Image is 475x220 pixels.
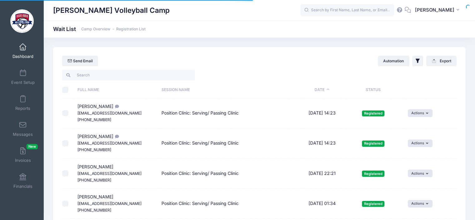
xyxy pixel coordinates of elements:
span: [PERSON_NAME] [77,164,141,182]
h1: [PERSON_NAME] Volleyball Camp [53,3,170,18]
span: New [27,144,38,149]
span: [PERSON_NAME] [77,104,141,122]
td: Position Clinic: Serving/ Passing Clinic [158,189,302,219]
span: Registered [362,201,384,207]
td: [DATE] 14:23 [302,128,342,158]
i: Naomi and Bianca both.. [113,105,118,109]
small: [EMAIL_ADDRESS][DOMAIN_NAME] [77,171,141,176]
a: Registration List [116,27,146,32]
th: Full Name: activate to sort column ascending [74,82,158,98]
button: Actions [408,200,433,207]
small: [EMAIL_ADDRESS][DOMAIN_NAME] [77,141,141,146]
td: [DATE] 22:21 [302,159,342,189]
small: [PHONE_NUMBER] [77,208,111,212]
a: Camp Overview [81,27,110,32]
small: [PHONE_NUMBER] [77,178,111,182]
a: Reports [8,92,38,114]
small: [PHONE_NUMBER] [77,117,111,122]
button: Actions [408,109,433,117]
th: : activate to sort column ascending [405,82,456,98]
input: Search by First Name, Last Name, or Email... [300,4,394,17]
small: [PHONE_NUMBER] [77,147,111,152]
td: [DATE] 14:23 [302,98,342,128]
span: Messages [13,132,33,137]
button: Actions [408,140,433,147]
a: Event Setup [8,66,38,88]
button: Export [426,56,457,66]
span: [PERSON_NAME] [77,134,141,152]
button: [PERSON_NAME] [411,3,466,18]
a: Messages [8,118,38,140]
td: Position Clinic: Serving/ Passing Clinic [158,159,302,189]
td: Position Clinic: Serving/ Passing Clinic [158,128,302,158]
span: Invoices [15,158,31,163]
span: Reports [15,106,30,111]
td: [DATE] 01:34 [302,189,342,219]
a: Send Email [62,56,98,66]
td: Position Clinic: Serving/ Passing Clinic [158,98,302,128]
button: Automation [378,56,409,66]
a: Financials [8,170,38,192]
i: Naomi and Bianca both.. [113,135,118,139]
a: InvoicesNew [8,144,38,166]
a: Dashboard [8,40,38,62]
span: Registered [362,171,384,177]
button: Actions [408,170,433,177]
h1: Wait List [53,26,146,32]
span: [PERSON_NAME] [415,7,454,13]
span: [PERSON_NAME] [77,194,141,212]
span: Dashboard [12,54,33,59]
img: David Rubio Volleyball Camp [10,9,34,33]
th: Session Name: activate to sort column ascending [158,82,302,98]
span: Registered [362,110,384,116]
span: Registered [362,141,384,146]
span: Financials [13,184,32,189]
input: Search [62,70,195,80]
th: Status: activate to sort column ascending [342,82,405,98]
small: [EMAIL_ADDRESS][DOMAIN_NAME] [77,201,141,206]
span: Event Setup [11,80,35,85]
th: Date: activate to sort column descending [302,82,342,98]
small: [EMAIL_ADDRESS][DOMAIN_NAME] [77,111,141,115]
